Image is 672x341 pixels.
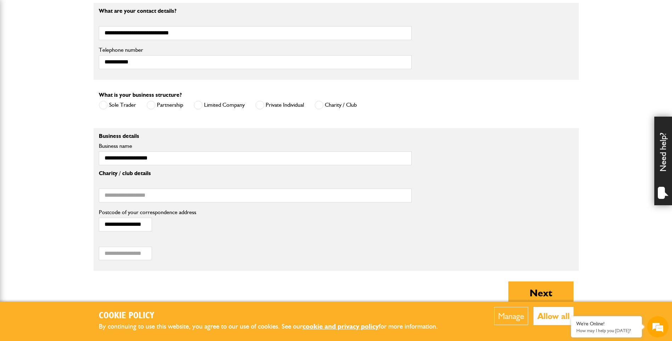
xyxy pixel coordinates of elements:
[9,86,129,102] input: Enter your email address
[99,209,207,215] label: Postcode of your correspondence address
[99,8,412,14] p: What are your contact details?
[99,101,136,110] label: Sole Trader
[315,101,357,110] label: Charity / Club
[508,281,574,304] button: Next
[194,101,245,110] label: Limited Company
[9,66,129,81] input: Enter your last name
[576,321,637,327] div: We're Online!
[99,311,450,322] h2: Cookie Policy
[99,47,412,53] label: Telephone number
[654,117,672,205] div: Need help?
[12,39,30,49] img: d_20077148190_company_1631870298795_20077148190
[99,143,412,149] label: Business name
[99,321,450,332] p: By continuing to use this website, you agree to our use of cookies. See our for more information.
[147,101,183,110] label: Partnership
[9,128,129,212] textarea: Type your message and hit 'Enter'
[303,322,379,330] a: cookie and privacy policy
[9,107,129,123] input: Enter your phone number
[116,4,133,21] div: Minimize live chat window
[99,133,412,139] p: Business details
[255,101,304,110] label: Private Individual
[494,307,528,325] button: Manage
[576,328,637,333] p: How may I help you today?
[99,92,182,98] label: What is your business structure?
[96,218,129,228] em: Start Chat
[37,40,119,49] div: Chat with us now
[99,170,412,176] p: Charity / club details
[533,307,574,325] button: Allow all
